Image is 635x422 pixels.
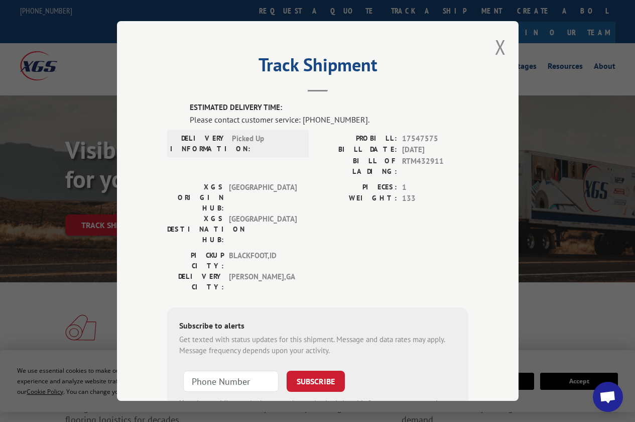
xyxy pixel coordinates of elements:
span: BLACKFOOT , ID [229,250,297,271]
span: Picked Up [232,133,300,154]
div: Please contact customer service: [PHONE_NUMBER]. [190,114,468,126]
button: SUBSCRIBE [287,371,345,392]
label: PICKUP CITY: [167,250,224,271]
span: [GEOGRAPHIC_DATA] [229,214,297,245]
label: BILL DATE: [318,144,397,156]
label: WEIGHT: [318,193,397,204]
label: XGS ORIGIN HUB: [167,182,224,214]
span: 133 [402,193,468,204]
div: Get texted with status updates for this shipment. Message and data rates may apply. Message frequ... [179,334,456,357]
div: Subscribe to alerts [179,320,456,334]
label: ESTIMATED DELIVERY TIME: [190,102,468,114]
label: PIECES: [318,182,397,193]
button: Close modal [495,34,506,60]
a: Open chat [593,382,623,412]
span: [DATE] [402,144,468,156]
span: 17547575 [402,133,468,145]
strong: Note: [179,398,197,408]
label: BILL OF LADING: [318,156,397,177]
label: XGS DESTINATION HUB: [167,214,224,245]
span: 1 [402,182,468,193]
input: Phone Number [183,371,279,392]
label: DELIVERY INFORMATION: [170,133,227,154]
span: [PERSON_NAME] , GA [229,271,297,292]
label: PROBILL: [318,133,397,145]
label: DELIVERY CITY: [167,271,224,292]
span: [GEOGRAPHIC_DATA] [229,182,297,214]
span: RTM432911 [402,156,468,177]
h2: Track Shipment [167,58,468,77]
